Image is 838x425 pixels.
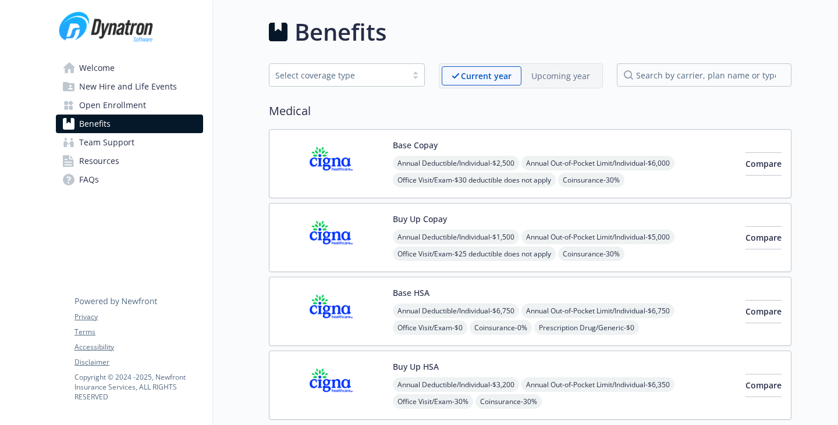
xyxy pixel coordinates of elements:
span: Annual Deductible/Individual - $1,500 [393,230,519,244]
img: CIGNA carrier logo [279,360,384,410]
a: Welcome [56,59,203,77]
button: Buy Up Copay [393,213,447,225]
a: Team Support [56,133,203,152]
h2: Medical [269,102,791,120]
img: CIGNA carrier logo [279,213,384,262]
span: Annual Out-of-Pocket Limit/Individual - $5,000 [521,230,674,244]
span: Prescription Drug/Generic - $0 [534,320,639,335]
button: Compare [745,300,782,323]
span: Annual Deductible/Individual - $3,200 [393,377,519,392]
input: search by carrier, plan name or type [617,63,791,87]
span: Office Visit/Exam - $25 deductible does not apply [393,247,556,261]
span: Welcome [79,59,115,77]
span: Annual Out-of-Pocket Limit/Individual - $6,750 [521,303,674,318]
span: Coinsurance - 30% [558,247,624,261]
span: Coinsurance - 30% [558,173,624,187]
span: New Hire and Life Events [79,77,177,96]
h1: Benefits [294,15,386,49]
span: Annual Out-of-Pocket Limit/Individual - $6,000 [521,156,674,170]
a: Accessibility [74,342,203,352]
span: Compare [745,306,782,317]
span: Benefits [79,115,111,133]
span: Coinsurance - 30% [475,394,542,409]
img: CIGNA carrier logo [279,287,384,336]
div: Select coverage type [275,69,401,81]
button: Base Copay [393,139,438,151]
span: Annual Out-of-Pocket Limit/Individual - $6,350 [521,377,674,392]
span: Resources [79,152,119,170]
span: Compare [745,380,782,391]
button: Base HSA [393,287,429,299]
img: CIGNA carrier logo [279,139,384,188]
span: Office Visit/Exam - $0 [393,320,467,335]
span: Office Visit/Exam - $30 deductible does not apply [393,173,556,187]
span: Office Visit/Exam - 30% [393,394,473,409]
span: Annual Deductible/Individual - $2,500 [393,156,519,170]
button: Compare [745,152,782,176]
p: Current year [461,70,512,82]
button: Compare [745,374,782,397]
span: Annual Deductible/Individual - $6,750 [393,303,519,318]
a: Open Enrollment [56,96,203,115]
p: Upcoming year [531,70,590,82]
span: Team Support [79,133,134,152]
a: Disclaimer [74,357,203,367]
a: FAQs [56,170,203,189]
span: Compare [745,158,782,169]
span: Coinsurance - 0% [470,320,532,335]
span: Compare [745,232,782,243]
a: New Hire and Life Events [56,77,203,96]
a: Terms [74,327,203,337]
a: Resources [56,152,203,170]
button: Buy Up HSA [393,360,439,373]
p: Copyright © 2024 - 2025 , Newfront Insurance Services, ALL RIGHTS RESERVED [74,372,203,402]
a: Privacy [74,312,203,322]
span: FAQs [79,170,99,189]
button: Compare [745,226,782,249]
a: Benefits [56,115,203,133]
span: Open Enrollment [79,96,146,115]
